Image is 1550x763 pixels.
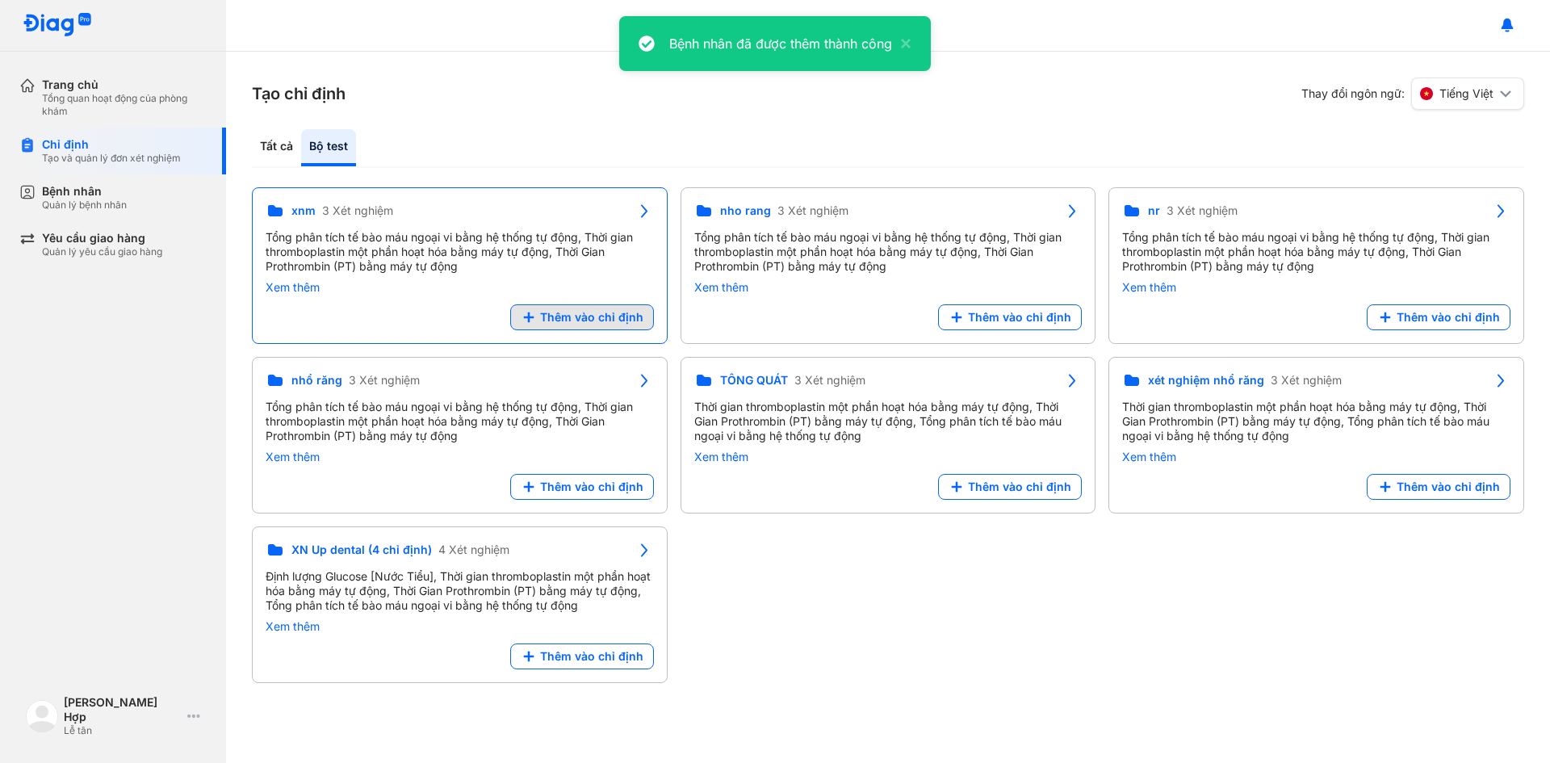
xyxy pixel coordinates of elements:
[291,373,342,388] span: nhổ răng
[1122,280,1510,295] div: Xem thêm
[694,230,1083,274] div: Tổng phân tích tế bào máu ngoại vi bằng hệ thống tự động, Thời gian thromboplastin một phần hoạt ...
[1122,400,1510,443] div: Thời gian thromboplastin một phần hoạt hóa bằng máy tự động, Thời Gian Prothrombin (PT) bằng máy ...
[938,474,1082,500] button: Thêm vào chỉ định
[540,310,643,325] span: Thêm vào chỉ định
[291,543,432,557] span: XN Up dental (4 chỉ định)
[1301,78,1524,110] div: Thay đổi ngôn ngữ:
[720,203,771,218] span: nho rang
[42,78,207,92] div: Trang chủ
[540,480,643,494] span: Thêm vào chỉ định
[510,474,654,500] button: Thêm vào chỉ định
[266,569,654,613] div: Định lượng Glucose [Nước Tiểu], Thời gian thromboplastin một phần hoạt hóa bằng máy tự động, Thời...
[266,450,654,464] div: Xem thêm
[510,304,654,330] button: Thêm vào chỉ định
[1122,230,1510,274] div: Tổng phân tích tế bào máu ngoại vi bằng hệ thống tự động, Thời gian thromboplastin một phần hoạt ...
[26,700,58,732] img: logo
[252,82,346,105] h3: Tạo chỉ định
[266,619,654,634] div: Xem thêm
[64,724,181,737] div: Lễ tân
[291,203,316,218] span: xnm
[938,304,1082,330] button: Thêm vào chỉ định
[42,92,207,118] div: Tổng quan hoạt động của phòng khám
[892,34,911,53] button: close
[694,280,1083,295] div: Xem thêm
[42,137,181,152] div: Chỉ định
[968,480,1071,494] span: Thêm vào chỉ định
[777,203,848,218] span: 3 Xét nghiệm
[1167,203,1238,218] span: 3 Xét nghiệm
[42,245,162,258] div: Quản lý yêu cầu giao hàng
[266,230,654,274] div: Tổng phân tích tế bào máu ngoại vi bằng hệ thống tự động, Thời gian thromboplastin một phần hoạt ...
[1397,310,1500,325] span: Thêm vào chỉ định
[669,34,892,53] div: Bệnh nhân đã được thêm thành công
[42,199,127,212] div: Quản lý bệnh nhân
[42,184,127,199] div: Bệnh nhân
[266,280,654,295] div: Xem thêm
[1367,474,1510,500] button: Thêm vào chỉ định
[794,373,865,388] span: 3 Xét nghiệm
[694,450,1083,464] div: Xem thêm
[322,203,393,218] span: 3 Xét nghiệm
[42,152,181,165] div: Tạo và quản lý đơn xét nghiệm
[349,373,420,388] span: 3 Xét nghiệm
[252,129,301,166] div: Tất cả
[694,400,1083,443] div: Thời gian thromboplastin một phần hoạt hóa bằng máy tự động, Thời Gian Prothrombin (PT) bằng máy ...
[1148,373,1264,388] span: xét nghiệm nhổ răng
[266,400,654,443] div: Tổng phân tích tế bào máu ngoại vi bằng hệ thống tự động, Thời gian thromboplastin một phần hoạt ...
[720,373,788,388] span: TỔNG QUÁT
[42,231,162,245] div: Yêu cầu giao hàng
[64,695,181,724] div: [PERSON_NAME] Hợp
[1271,373,1342,388] span: 3 Xét nghiệm
[540,649,643,664] span: Thêm vào chỉ định
[23,13,92,38] img: logo
[1397,480,1500,494] span: Thêm vào chỉ định
[1122,450,1510,464] div: Xem thêm
[1367,304,1510,330] button: Thêm vào chỉ định
[510,644,654,669] button: Thêm vào chỉ định
[438,543,509,557] span: 4 Xét nghiệm
[301,129,356,166] div: Bộ test
[968,310,1071,325] span: Thêm vào chỉ định
[1148,203,1160,218] span: nr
